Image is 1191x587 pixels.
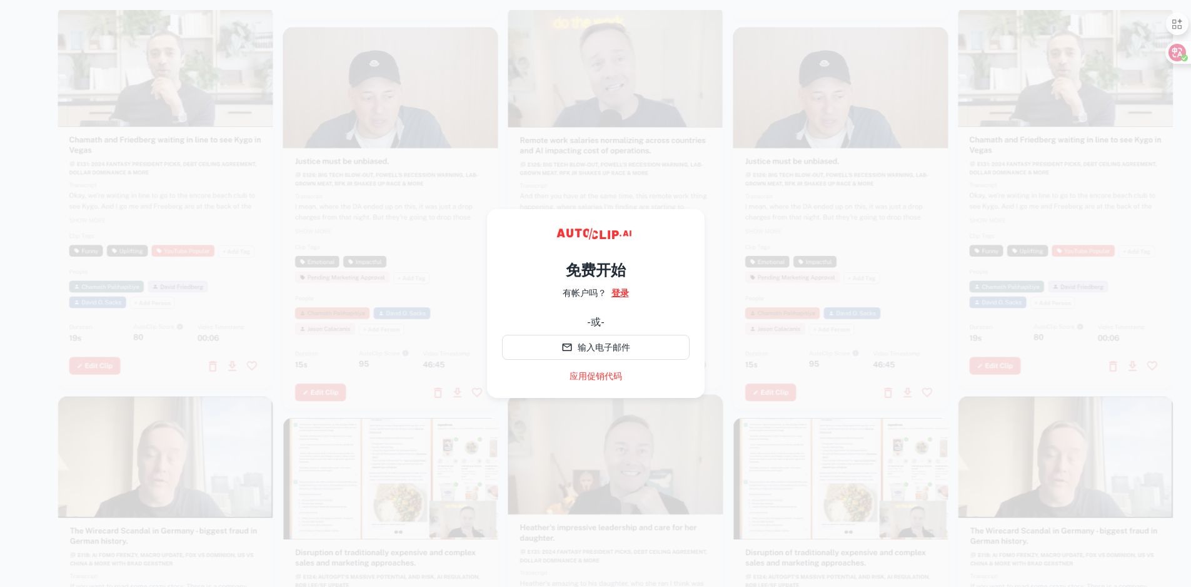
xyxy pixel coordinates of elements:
button: 输入电子邮件 [502,335,690,360]
font: 登录 [611,288,629,298]
font: 有帐户吗？ [563,288,606,298]
font: -或- [587,316,605,328]
a: 登录 [611,286,629,300]
font: 应用促销代码 [570,371,622,381]
font: 输入电子邮件 [578,342,630,352]
font: 免费开始 [566,261,626,278]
